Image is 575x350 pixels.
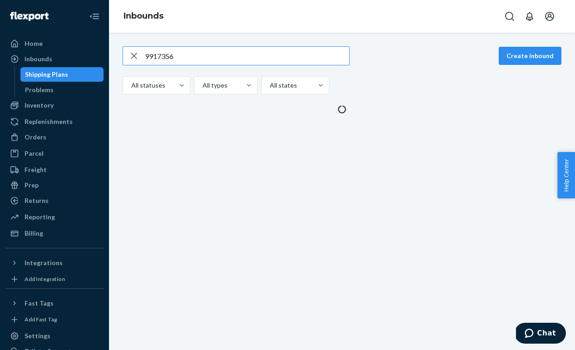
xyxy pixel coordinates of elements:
input: All statuses [130,81,131,90]
a: Add Integration [5,274,104,285]
div: Inventory [25,101,54,110]
a: Inbounds [5,52,104,66]
iframe: Opens a widget where you can chat to one of our agents [516,323,566,345]
a: Replenishments [5,114,104,129]
button: Close Navigation [85,7,104,25]
a: Problems [20,83,104,97]
a: Inbounds [124,11,164,21]
a: Add Fast Tag [5,314,104,325]
button: Create inbound [499,47,561,65]
ol: breadcrumbs [116,3,171,30]
div: Prep [25,181,39,190]
input: Search inbounds by name, destination, msku... [145,47,349,65]
div: Shipping Plans [25,70,68,79]
div: Freight [25,165,47,174]
a: Prep [5,178,104,192]
a: Parcel [5,146,104,161]
div: Parcel [25,149,44,158]
div: Reporting [25,212,55,222]
img: Flexport logo [10,12,49,21]
a: Shipping Plans [20,67,104,82]
button: Open Search Box [501,7,519,25]
div: Add Integration [25,275,65,283]
a: Reporting [5,210,104,224]
a: Billing [5,226,104,241]
button: Fast Tags [5,296,104,311]
div: Integrations [25,258,63,267]
div: Billing [25,229,43,238]
div: Inbounds [25,54,52,64]
input: All types [202,81,203,90]
button: Help Center [557,152,575,198]
button: Open notifications [520,7,539,25]
input: All states [269,81,270,90]
div: Add Fast Tag [25,315,57,323]
div: Orders [25,133,46,142]
a: Orders [5,130,104,144]
a: Freight [5,163,104,177]
div: Fast Tags [25,299,54,308]
div: Settings [25,331,50,340]
a: Settings [5,329,104,343]
a: Returns [5,193,104,208]
div: Problems [25,85,54,94]
a: Inventory [5,98,104,113]
button: Open account menu [540,7,559,25]
div: Replenishments [25,117,73,126]
div: Returns [25,196,49,205]
button: Integrations [5,256,104,270]
div: Home [25,39,43,48]
a: Home [5,36,104,51]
